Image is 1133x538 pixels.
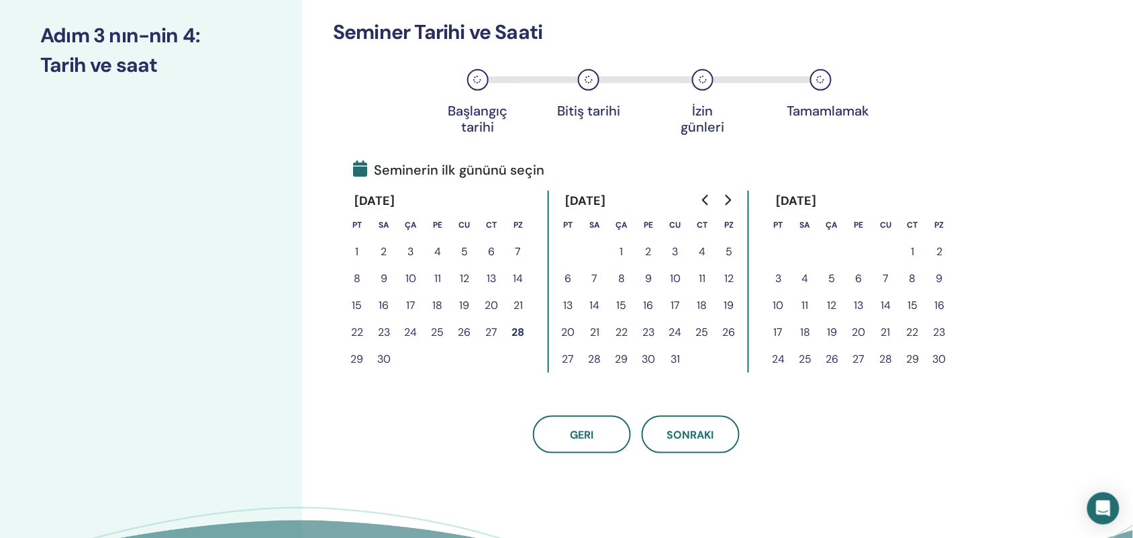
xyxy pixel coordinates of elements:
button: 10 [765,292,792,319]
h3: Seminer Tarihi ve Saati [333,20,939,44]
span: Seminerin ilk gününü seçin [353,160,544,180]
button: 27 [846,346,873,373]
button: 16 [635,292,662,319]
button: 28 [581,346,608,373]
button: Geri [533,416,631,453]
button: 2 [926,238,953,265]
th: Salı [581,212,608,238]
button: 28 [505,319,532,346]
button: 11 [792,292,819,319]
button: 6 [478,238,505,265]
button: 29 [608,346,635,373]
button: 1 [344,238,371,265]
button: 18 [424,292,451,319]
button: 20 [846,319,873,346]
div: [DATE] [344,191,406,212]
button: 30 [635,346,662,373]
div: [DATE] [554,191,617,212]
button: 30 [371,346,397,373]
span: Sonraki [667,428,714,442]
span: Geri [570,428,593,442]
th: Çarşamba [397,212,424,238]
button: 18 [689,292,716,319]
div: İzin günleri [669,103,736,135]
button: 16 [926,292,953,319]
button: 9 [371,265,397,292]
button: 13 [554,292,581,319]
button: 19 [451,292,478,319]
button: 16 [371,292,397,319]
button: 3 [397,238,424,265]
th: Cuma [662,212,689,238]
button: 28 [873,346,899,373]
button: 27 [478,319,505,346]
button: 7 [873,265,899,292]
th: Cumartesi [478,212,505,238]
button: 15 [608,292,635,319]
button: 7 [505,238,532,265]
button: 11 [689,265,716,292]
div: Open Intercom Messenger [1087,492,1120,525]
button: 19 [716,292,742,319]
button: Go to next month [717,187,738,214]
button: 15 [899,292,926,319]
th: Perşembe [424,212,451,238]
button: 1 [899,238,926,265]
button: 2 [371,238,397,265]
button: 12 [819,292,846,319]
th: Cumartesi [899,212,926,238]
button: 11 [424,265,451,292]
button: 5 [716,238,742,265]
button: 23 [371,319,397,346]
button: 23 [926,319,953,346]
button: 13 [478,265,505,292]
button: 21 [581,319,608,346]
button: 4 [689,238,716,265]
button: 15 [344,292,371,319]
th: Pazar [926,212,953,238]
button: 25 [424,319,451,346]
button: 9 [635,265,662,292]
button: Sonraki [642,416,740,453]
button: 5 [451,238,478,265]
button: 14 [873,292,899,319]
div: Tamamlamak [787,103,854,119]
button: 8 [344,265,371,292]
th: Pazar [505,212,532,238]
button: 29 [344,346,371,373]
th: Cumartesi [689,212,716,238]
button: 27 [554,346,581,373]
th: Çarşamba [819,212,846,238]
button: 10 [397,265,424,292]
th: Cuma [873,212,899,238]
button: 3 [765,265,792,292]
button: 19 [819,319,846,346]
button: Go to previous month [695,187,717,214]
div: Başlangıç tarihi [444,103,511,135]
button: 20 [554,319,581,346]
button: 8 [899,265,926,292]
button: 24 [397,319,424,346]
button: 26 [716,319,742,346]
button: 3 [662,238,689,265]
button: 4 [792,265,819,292]
button: 20 [478,292,505,319]
div: Bitiş tarihi [555,103,622,119]
th: Salı [792,212,819,238]
th: Perşembe [846,212,873,238]
button: 12 [451,265,478,292]
button: 23 [635,319,662,346]
button: 26 [451,319,478,346]
button: 22 [608,319,635,346]
button: 26 [819,346,846,373]
button: 17 [397,292,424,319]
button: 14 [581,292,608,319]
button: 1 [608,238,635,265]
th: Pazartesi [344,212,371,238]
button: 25 [792,346,819,373]
th: Perşembe [635,212,662,238]
button: 13 [846,292,873,319]
th: Pazartesi [554,212,581,238]
button: 25 [689,319,716,346]
button: 29 [899,346,926,373]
